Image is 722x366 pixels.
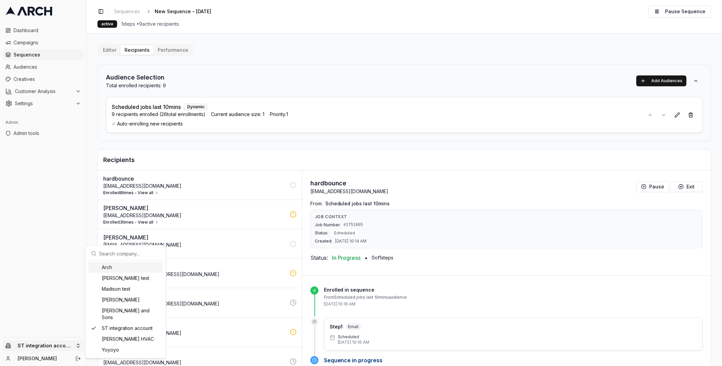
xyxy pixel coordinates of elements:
[88,344,163,355] div: Yoyoyo
[88,334,163,344] div: [PERSON_NAME] HVAC
[99,247,160,260] input: Search company...
[87,260,165,357] div: Suggestions
[88,323,163,334] div: ST integration account
[88,294,163,305] div: [PERSON_NAME]
[88,273,163,283] div: [PERSON_NAME] test
[88,262,163,273] div: Arch
[88,305,163,323] div: [PERSON_NAME] and Sons
[88,283,163,294] div: Madison test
